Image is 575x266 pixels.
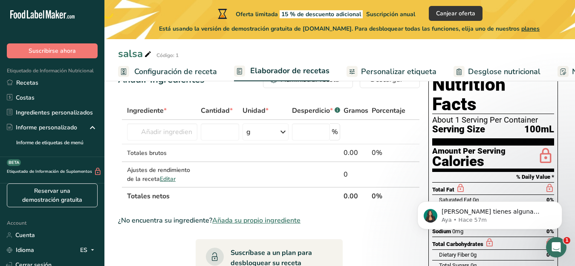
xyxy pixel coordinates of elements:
[7,183,98,207] a: Reservar una demostración gratuita
[342,187,370,205] th: 0.00
[563,237,570,244] span: 1
[471,252,477,258] span: 0g
[439,252,469,258] span: Dietary Fiber
[80,245,98,255] div: ES
[521,25,540,33] span: planes
[546,252,554,258] span: 0%
[432,124,485,135] span: Serving Size
[125,187,342,205] th: Totales netos
[432,116,554,124] div: About 1 Serving Per Container
[524,124,554,135] span: 100mL
[468,66,540,77] span: Desglose nutricional
[370,187,407,205] th: 0%
[372,148,405,158] div: 0%
[546,237,566,257] iframe: Intercom live chat
[280,10,363,18] span: 15 % de descuento adicional
[454,62,540,81] a: Desglose nutricional
[7,159,21,166] div: BETA
[432,147,506,155] div: Amount Per Serving
[7,243,34,257] a: Idioma
[344,106,368,116] span: Gramos
[156,51,179,59] div: Código: 1
[243,106,269,116] span: Unidad
[292,106,340,116] div: Desperdicio
[127,166,197,183] div: Ajustes de rendimiento de la receta
[159,24,540,33] span: Está usando la versión de demostración gratuita de [DOMAIN_NAME]. Para desbloquear todas las func...
[160,175,176,183] span: Editar
[432,172,554,182] section: % Daily Value *
[405,183,575,243] iframe: Intercom notifications mensaje
[7,43,98,58] button: Suscribirse ahora
[134,66,217,77] span: Configuración de receta
[344,169,368,180] div: 0
[216,9,415,19] div: Oferta limitada
[7,123,77,132] div: Informe personalizado
[432,155,506,168] div: Calories
[361,66,436,77] span: Personalizar etiqueta
[118,62,217,81] a: Configuración de receta
[344,148,368,158] div: 0.00
[118,46,153,61] div: salsa
[436,9,475,18] span: Canjear oferta
[127,123,197,140] input: Añadir ingrediente
[118,215,420,226] div: ¿No encuentra su ingrediente?
[366,10,415,18] span: Suscripción anual
[347,62,436,81] a: Personalizar etiqueta
[29,46,76,55] span: Suscribirse ahora
[432,241,483,247] span: Total Carbohydrates
[234,61,329,82] a: Elaborador de recetas
[372,106,405,116] span: Porcentaje
[250,65,329,77] span: Elaborador de recetas
[201,106,233,116] span: Cantidad
[246,127,251,137] div: g
[432,75,554,114] h1: Nutrition Facts
[212,215,301,226] span: Añada su propio ingrediente
[127,106,167,116] span: Ingrediente
[127,149,197,157] div: Totales brutos
[429,6,483,21] button: Canjear oferta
